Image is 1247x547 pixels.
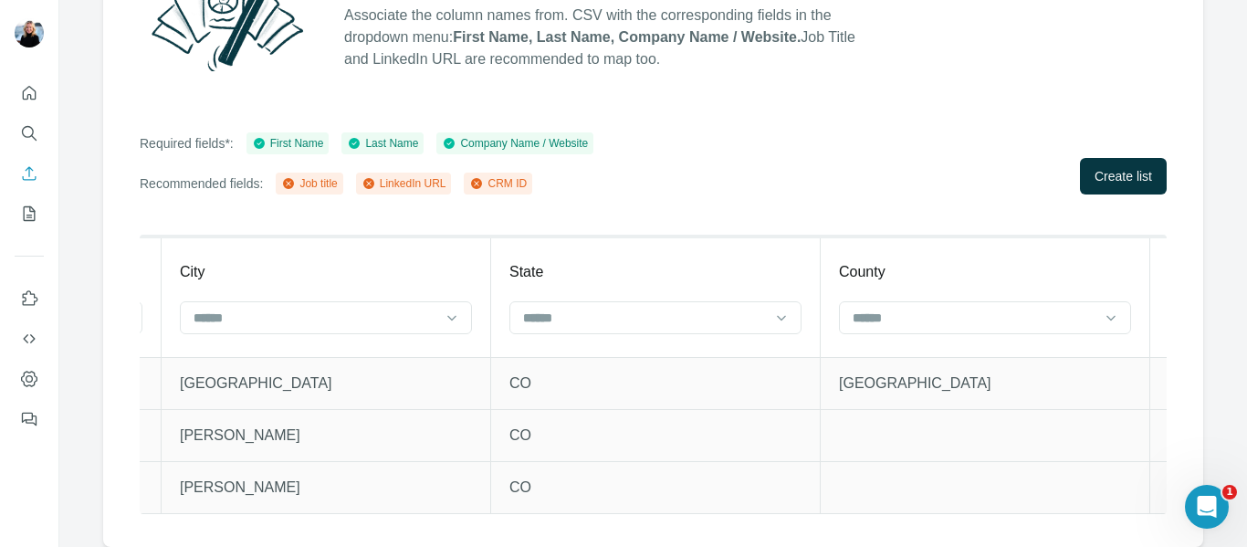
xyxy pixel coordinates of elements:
[509,261,543,283] p: State
[15,117,44,150] button: Search
[180,373,472,394] p: [GEOGRAPHIC_DATA]
[1222,485,1237,500] span: 1
[347,135,418,152] div: Last Name
[15,77,44,110] button: Quick start
[509,477,802,499] p: CO
[1095,167,1152,185] span: Create list
[180,425,472,447] p: [PERSON_NAME]
[453,29,801,45] strong: First Name, Last Name, Company Name / Website.
[509,373,802,394] p: CO
[839,261,885,283] p: County
[15,403,44,436] button: Feedback
[1185,485,1229,529] iframe: Intercom live chat
[839,373,1131,394] p: [GEOGRAPHIC_DATA]
[180,477,472,499] p: [PERSON_NAME]
[344,5,872,70] p: Associate the column names from. CSV with the corresponding fields in the dropdown menu: Job Titl...
[15,363,44,395] button: Dashboard
[140,174,263,193] p: Recommended fields:
[140,134,234,153] p: Required fields*:
[252,135,324,152] div: First Name
[442,135,588,152] div: Company Name / Website
[15,157,44,190] button: Enrich CSV
[15,197,44,230] button: My lists
[15,282,44,315] button: Use Surfe on LinkedIn
[281,175,337,192] div: Job title
[180,261,205,283] p: City
[362,175,446,192] div: LinkedIn URL
[15,18,44,47] img: Avatar
[469,175,527,192] div: CRM ID
[1080,158,1167,195] button: Create list
[15,322,44,355] button: Use Surfe API
[509,425,802,447] p: CO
